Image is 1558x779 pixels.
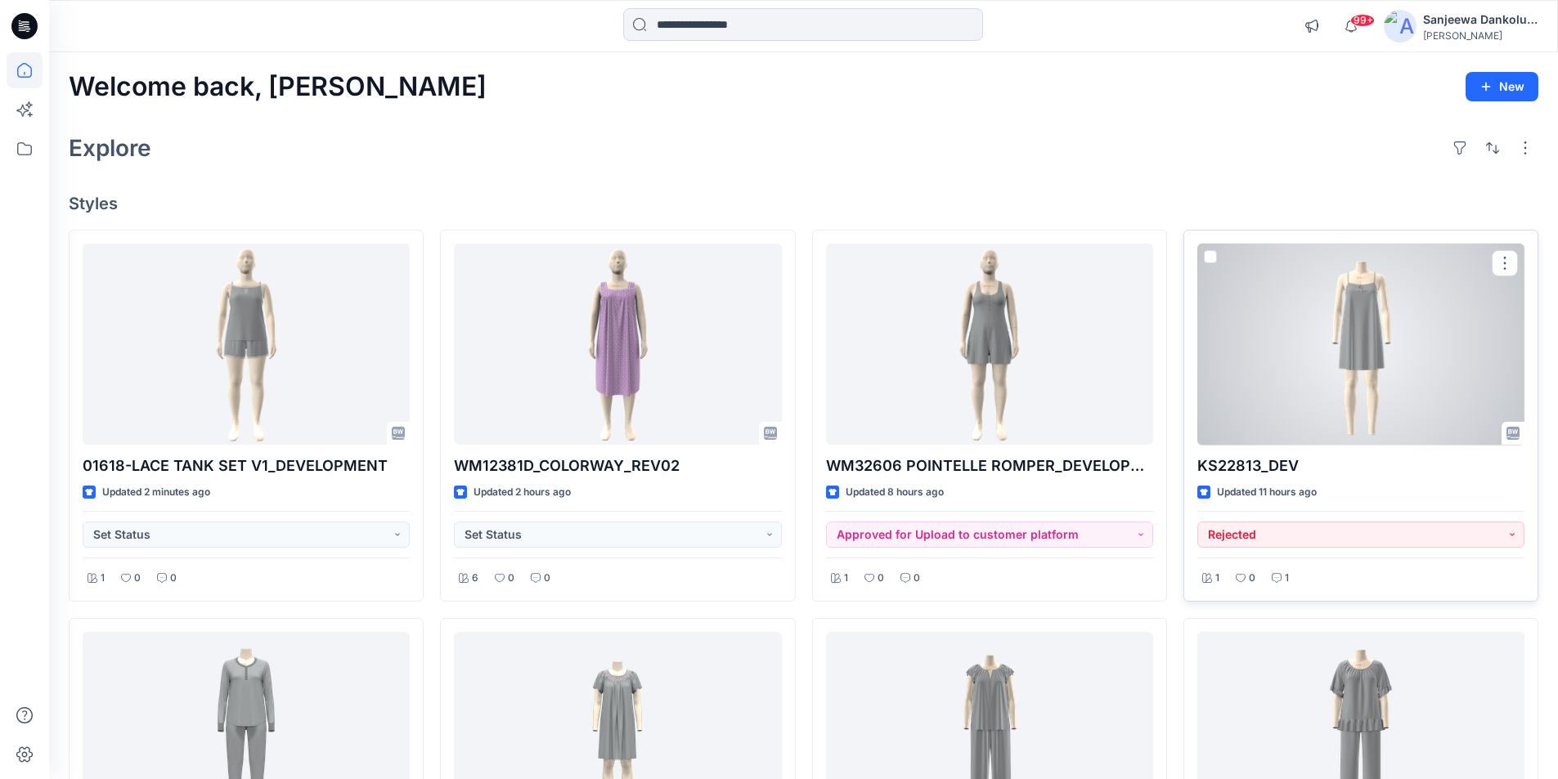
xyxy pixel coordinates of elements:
[83,454,410,477] p: 01618-LACE TANK SET V1_DEVELOPMENT
[1423,10,1538,29] div: Sanjeewa Dankoluwage
[1423,29,1538,42] div: [PERSON_NAME]
[83,244,410,445] a: 01618-LACE TANK SET V1_DEVELOPMENT
[1249,570,1255,587] p: 0
[1285,570,1289,587] p: 1
[826,244,1153,445] a: WM32606 POINTELLE ROMPER_DEVELOPMENT
[69,72,487,102] h2: Welcome back, [PERSON_NAME]
[454,244,781,445] a: WM12381D_COLORWAY_REV02
[1466,72,1538,101] button: New
[69,135,151,161] h2: Explore
[101,570,105,587] p: 1
[69,194,1538,213] h4: Styles
[170,570,177,587] p: 0
[914,570,920,587] p: 0
[474,484,571,501] p: Updated 2 hours ago
[1197,244,1524,445] a: KS22813_DEV
[134,570,141,587] p: 0
[544,570,550,587] p: 0
[878,570,884,587] p: 0
[472,570,478,587] p: 6
[1197,454,1524,477] p: KS22813_DEV
[1384,10,1417,43] img: avatar
[1215,570,1219,587] p: 1
[454,454,781,477] p: WM12381D_COLORWAY_REV02
[1217,484,1317,501] p: Updated 11 hours ago
[844,570,848,587] p: 1
[826,454,1153,477] p: WM32606 POINTELLE ROMPER_DEVELOPMENT
[1350,14,1375,27] span: 99+
[846,484,944,501] p: Updated 8 hours ago
[102,484,210,501] p: Updated 2 minutes ago
[508,570,514,587] p: 0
